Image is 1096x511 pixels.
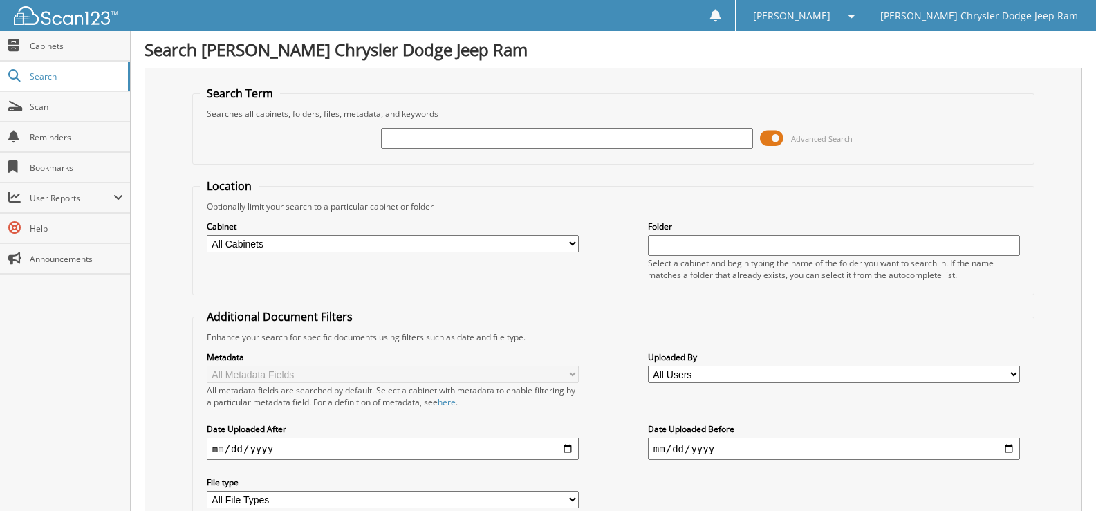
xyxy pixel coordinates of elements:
label: File type [207,476,579,488]
input: start [207,438,579,460]
div: Searches all cabinets, folders, files, metadata, and keywords [200,108,1027,120]
legend: Search Term [200,86,280,101]
label: Cabinet [207,221,579,232]
label: Metadata [207,351,579,363]
label: Date Uploaded Before [648,423,1020,435]
div: Optionally limit your search to a particular cabinet or folder [200,201,1027,212]
input: end [648,438,1020,460]
img: scan123-logo-white.svg [14,6,118,25]
label: Folder [648,221,1020,232]
div: Enhance your search for specific documents using filters such as date and file type. [200,331,1027,343]
h1: Search [PERSON_NAME] Chrysler Dodge Jeep Ram [145,38,1082,61]
span: Bookmarks [30,162,123,174]
span: [PERSON_NAME] Chrysler Dodge Jeep Ram [880,12,1078,20]
iframe: Chat Widget [1027,445,1096,511]
span: Help [30,223,123,234]
a: here [438,396,456,408]
label: Uploaded By [648,351,1020,363]
span: Advanced Search [791,133,853,144]
span: User Reports [30,192,113,204]
div: All metadata fields are searched by default. Select a cabinet with metadata to enable filtering b... [207,384,579,408]
span: [PERSON_NAME] [753,12,830,20]
span: Reminders [30,131,123,143]
legend: Location [200,178,259,194]
label: Date Uploaded After [207,423,579,435]
span: Cabinets [30,40,123,52]
div: Select a cabinet and begin typing the name of the folder you want to search in. If the name match... [648,257,1020,281]
span: Search [30,71,121,82]
span: Announcements [30,253,123,265]
span: Scan [30,101,123,113]
legend: Additional Document Filters [200,309,360,324]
